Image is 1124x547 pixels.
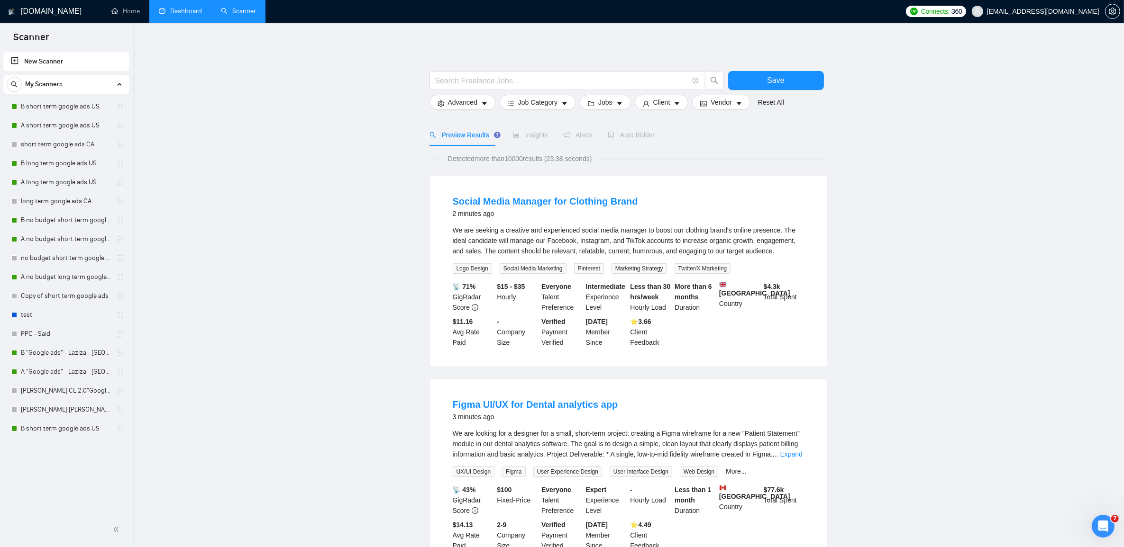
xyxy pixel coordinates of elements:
div: Hourly [495,281,539,313]
span: UX/UI Design [453,466,495,477]
b: Verified [541,521,566,529]
b: $14.13 [453,521,473,529]
b: [DATE] [586,318,608,325]
span: holder [117,122,124,129]
a: Reset All [758,97,784,108]
span: 360 [951,6,962,17]
span: Client [653,97,670,108]
span: info-circle [693,78,699,84]
div: Talent Preference [539,281,584,313]
b: More than 6 months [675,283,712,301]
span: Social Media Marketing [500,263,567,274]
span: caret-down [561,100,568,107]
span: Alerts [563,131,593,139]
div: GigRadar Score [451,484,495,516]
b: Expert [586,486,607,493]
div: Hourly Load [629,484,673,516]
span: info-circle [472,304,478,311]
button: search [7,77,22,92]
div: Experience Level [584,281,629,313]
b: Less than 1 month [675,486,711,504]
b: [GEOGRAPHIC_DATA] [719,281,790,297]
div: Company Size [495,316,539,348]
span: setting [438,100,444,107]
span: Auto Bidder [608,131,655,139]
span: Pinterest [574,263,604,274]
span: Scanner [6,30,56,50]
b: $ 77.6k [764,486,784,493]
b: 2-9 [497,521,506,529]
span: info-circle [472,507,478,514]
button: barsJob Categorycaret-down [500,95,576,110]
span: holder [117,141,124,148]
span: bars [508,100,514,107]
li: New Scanner [3,52,129,71]
button: setting [1105,4,1120,19]
span: User Experience Design [533,466,602,477]
span: caret-down [736,100,742,107]
a: A long term google ads US [21,173,111,192]
img: logo [8,4,15,19]
span: area-chart [513,132,520,138]
div: Talent Preference [539,484,584,516]
a: B long term google ads US [21,154,111,173]
a: setting [1105,8,1120,15]
span: Jobs [598,97,612,108]
a: test [21,305,111,324]
b: Less than 30 hrs/week [631,283,671,301]
span: user [974,8,981,15]
a: Copy of short term google ads [21,287,111,305]
span: Marketing Strategy [612,263,667,274]
span: search [429,132,436,138]
span: holder [117,160,124,167]
div: Avg Rate Paid [451,316,495,348]
a: homeHome [111,7,140,15]
span: caret-down [481,100,488,107]
a: Social Media Manager for Clothing Brand [453,196,638,206]
span: holder [117,311,124,319]
a: short term google ads CA [21,135,111,154]
b: Everyone [541,486,571,493]
span: setting [1106,8,1120,15]
span: Figma [502,466,525,477]
span: Web Design [680,466,718,477]
a: B "Google ads" - Laziza - [GEOGRAPHIC_DATA] Only - [DATE] [21,343,111,362]
span: holder [117,197,124,205]
span: holder [117,349,124,357]
div: Client Feedback [629,316,673,348]
a: More... [726,467,747,475]
a: B short term google ads US [21,97,111,116]
b: - [497,318,499,325]
span: notification [563,132,570,138]
a: B no budget short term google ads US [21,211,111,230]
a: B short term google ads US [21,419,111,438]
span: robot [608,132,614,138]
span: Twitter/X Marketing [675,263,731,274]
span: Detected more than 10000 results (23.38 seconds) [441,153,599,164]
span: Preview Results [429,131,498,139]
li: My Scanners [3,75,129,438]
a: [PERSON_NAME] CL 2.0"Google ads" - Sardor - World $46/hr [21,381,111,400]
a: A no budget long term google ads US [21,268,111,287]
b: ⭐️ 4.49 [631,521,651,529]
a: A "Google ads" - Laziza - [GEOGRAPHIC_DATA] Only - [DATE] [21,362,111,381]
b: $11.16 [453,318,473,325]
a: dashboardDashboard [159,7,202,15]
span: search [7,81,21,88]
b: Verified [541,318,566,325]
div: Tooltip anchor [493,131,502,139]
span: holder [117,425,124,432]
span: folder [588,100,594,107]
div: 2 minutes ago [453,208,638,219]
b: [GEOGRAPHIC_DATA] [719,484,790,500]
b: $ 100 [497,486,512,493]
span: caret-down [674,100,680,107]
span: caret-down [616,100,623,107]
b: Everyone [541,283,571,290]
button: folderJobscaret-down [580,95,631,110]
span: search [705,76,723,85]
div: Member Since [584,316,629,348]
div: Payment Verified [539,316,584,348]
span: Connects: [921,6,950,17]
span: Advanced [448,97,477,108]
